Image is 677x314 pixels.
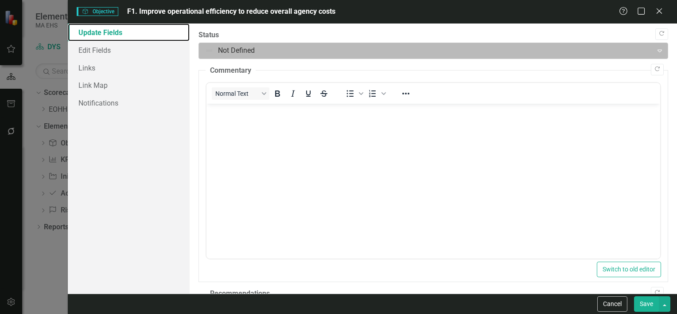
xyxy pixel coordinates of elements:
legend: Commentary [206,66,256,76]
label: Status [198,30,668,40]
div: Bullet list [342,87,365,100]
button: Underline [301,87,316,100]
button: Save [634,296,659,312]
a: Edit Fields [68,41,190,59]
span: F1. Improve operational efficiency to reduce overall agency costs [127,7,335,16]
legend: Recommendations [206,289,274,299]
a: Notifications [68,94,190,112]
button: Block Normal Text [212,87,269,100]
a: Update Fields [68,24,190,41]
button: Bold [270,87,285,100]
button: Switch to old editor [597,262,661,277]
button: Strikethrough [316,87,331,100]
a: Links [68,59,190,77]
div: Numbered list [365,87,387,100]
span: Normal Text [215,90,259,97]
iframe: Rich Text Area [206,104,660,259]
button: Cancel [597,296,627,312]
span: Objective [77,7,118,16]
a: Link Map [68,76,190,94]
button: Reveal or hide additional toolbar items [398,87,413,100]
button: Italic [285,87,300,100]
